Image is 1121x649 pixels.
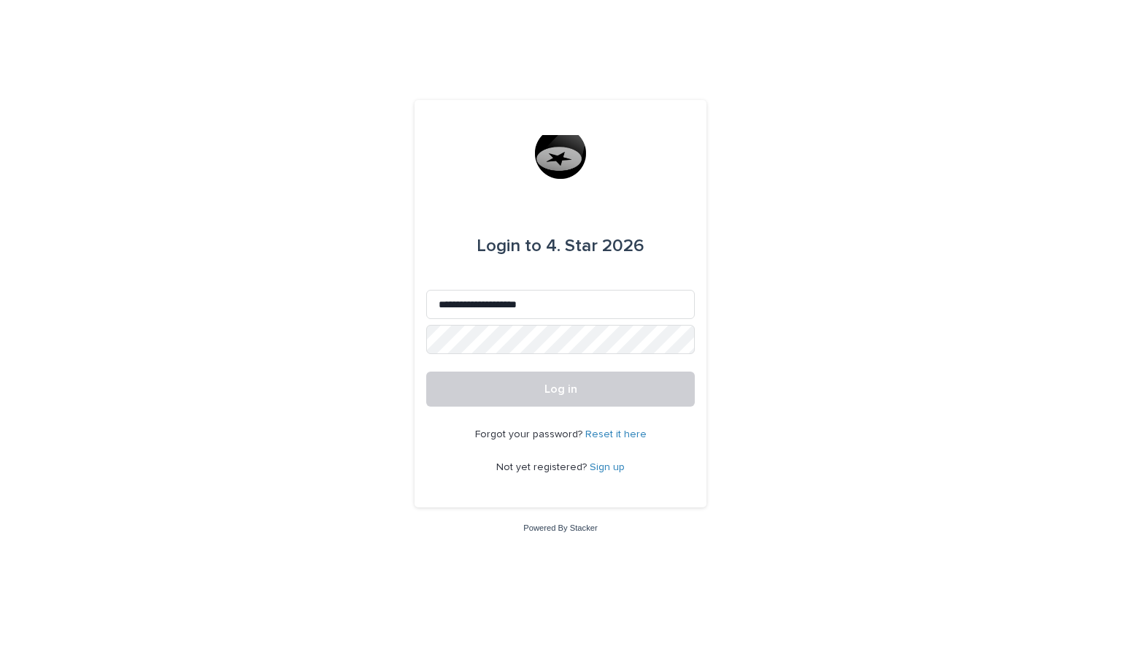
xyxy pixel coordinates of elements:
a: Powered By Stacker [523,523,597,532]
div: 4. Star 2026 [477,226,644,266]
a: Sign up [590,462,625,472]
img: G0wEskHaQMChBipT0KU2 [535,135,586,179]
span: Login to [477,237,542,255]
a: Reset it here [585,429,647,439]
span: Forgot your password? [475,429,585,439]
span: Log in [544,383,577,395]
span: Not yet registered? [496,462,590,472]
button: Log in [426,372,695,407]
